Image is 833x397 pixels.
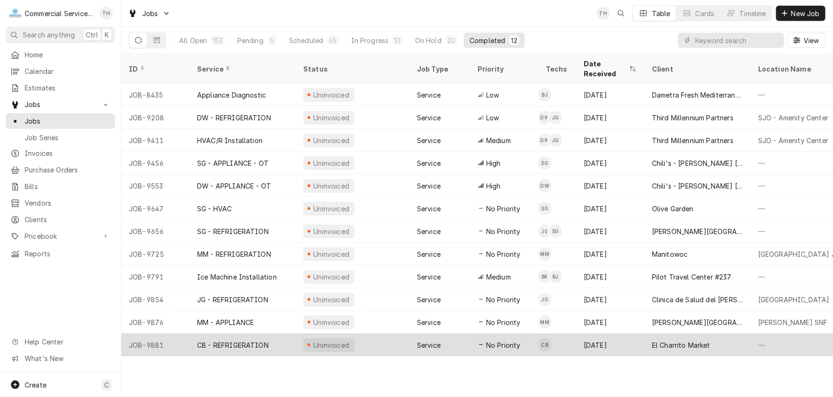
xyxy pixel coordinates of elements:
div: MM [538,247,552,261]
span: No Priority [486,317,521,327]
div: Uninvoiced [312,272,351,282]
div: SJO - Amenity Center [758,135,828,145]
div: [DATE] [576,220,644,243]
div: Brandon Johnson's Avatar [549,270,562,283]
div: Sebastian Gomez's Avatar [538,202,552,215]
div: TH [100,7,113,20]
a: Reports [6,246,115,262]
div: Carson Bourdet's Avatar [538,338,552,352]
div: Timeline [740,9,766,18]
span: High [486,181,501,191]
div: CB [538,338,552,352]
div: BK [538,270,552,283]
div: Pilot Travel Center #237 [652,272,732,282]
div: Pending [237,36,263,45]
a: Go to Jobs [6,97,115,112]
div: Scheduled [289,36,323,45]
span: New Job [789,9,822,18]
div: Commercial Service Co. [25,9,94,18]
div: SG - APPLIANCE - OT [197,158,269,168]
span: No Priority [486,204,521,214]
span: Clients [25,215,110,225]
div: Client [652,64,741,74]
div: [DATE] [576,174,644,197]
div: MM [538,316,552,329]
div: Service [417,135,441,145]
span: C [104,380,109,390]
div: 5 [269,36,275,45]
span: Jobs [142,9,158,18]
a: Estimates [6,80,115,96]
div: [DATE] [576,311,644,334]
button: New Job [776,6,825,21]
div: Service [417,295,441,305]
div: SJO - Amenity Center [758,113,828,123]
div: El Charrito Market [652,340,710,350]
div: Completed [470,36,505,45]
div: Dametra Fresh Mediterranean [652,90,743,100]
div: TH [597,7,610,20]
span: What's New [25,353,109,363]
div: JOB-8435 [121,83,190,106]
span: Job Series [25,133,110,143]
div: JOB-9876 [121,311,190,334]
div: JG [538,293,552,306]
div: Uninvoiced [312,90,351,100]
div: JOB-9725 [121,243,190,265]
div: 12 [511,36,517,45]
div: Table [652,9,670,18]
div: JG - REFRIGERATION [197,295,268,305]
span: Reports [25,249,110,259]
a: Home [6,47,115,63]
span: Bills [25,181,110,191]
div: SG [538,202,552,215]
div: [DATE] [576,265,644,288]
div: Ice Machine Installation [197,272,277,282]
div: Joey Gallegos's Avatar [538,225,552,238]
span: Low [486,113,499,123]
span: Ctrl [86,30,98,40]
div: Olive Garden [652,204,694,214]
span: No Priority [486,295,521,305]
div: JOB-9553 [121,174,190,197]
div: Service [417,90,441,100]
div: Status [303,64,400,74]
div: JG [549,134,562,147]
span: Home [25,50,110,60]
div: Service [417,272,441,282]
div: [DATE] [576,152,644,174]
div: JOB-9208 [121,106,190,129]
div: Uninvoiced [312,226,351,236]
div: All Open [179,36,207,45]
div: Bill Key's Avatar [538,270,552,283]
div: Brandon Johnson's Avatar [538,88,552,101]
div: Joey Gallegos's Avatar [538,293,552,306]
div: Cards [696,9,715,18]
div: Tricia Hansen's Avatar [100,7,113,20]
span: Invoices [25,148,110,158]
a: Job Series [6,130,115,145]
div: BJ [549,270,562,283]
div: [PERSON_NAME][GEOGRAPHIC_DATA] - [GEOGRAPHIC_DATA] [652,226,743,236]
div: Techs [546,64,569,74]
div: SG - HVAC [197,204,232,214]
span: Jobs [25,99,96,109]
span: Vendors [25,198,110,208]
div: JG [549,111,562,124]
a: Jobs [6,113,115,129]
div: Date Received [584,59,627,79]
div: Uninvoiced [312,295,351,305]
span: No Priority [486,340,521,350]
span: Jobs [25,116,110,126]
button: Open search [614,6,629,21]
a: Calendar [6,63,115,79]
div: [DATE] [576,129,644,152]
span: Search anything [23,30,75,40]
div: JG [538,225,552,238]
div: Tricia Hansen's Avatar [597,7,610,20]
div: Third Millennium Partners [652,135,733,145]
div: [PERSON_NAME][GEOGRAPHIC_DATA] [652,317,743,327]
div: Service [417,226,441,236]
div: SG - REFRIGERATION [197,226,269,236]
div: Mark Mottau's Avatar [538,316,552,329]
